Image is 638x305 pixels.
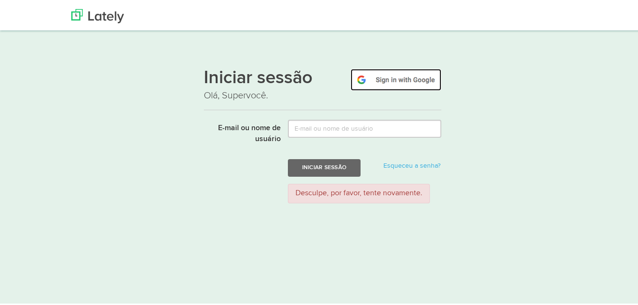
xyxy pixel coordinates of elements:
[288,118,441,136] input: E-mail ou nome de usuário
[288,157,361,175] button: Iniciar sessão
[383,161,440,167] a: Esqueceu a senha?
[204,67,313,86] font: Iniciar sessão
[288,182,430,201] div: Desculpe, por favor, tente novamente.
[71,7,124,21] img: Ultimamente
[197,118,281,143] label: E-mail ou nome de usuário
[204,87,441,101] p: Olá, Supervocê.
[351,67,441,89] img: google-signin.png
